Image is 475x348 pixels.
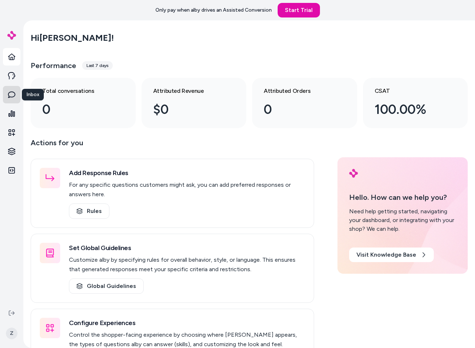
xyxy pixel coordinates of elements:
div: Last 7 days [82,61,113,70]
h3: Attributed Orders [264,87,334,95]
div: 0 [264,100,334,119]
a: Global Guidelines [69,278,144,294]
p: For any specific questions customers might ask, you can add preferred responses or answers here. [69,180,305,199]
a: Attributed Revenue $0 [142,78,247,128]
div: 0 [42,100,112,119]
span: Z [6,328,18,339]
img: alby Logo [7,31,16,40]
h3: Attributed Revenue [153,87,223,95]
a: Attributed Orders 0 [252,78,357,128]
h3: Performance [31,60,76,71]
a: Visit Knowledge Base [349,248,434,262]
p: Actions for you [31,137,314,154]
div: 100.00% [375,100,445,119]
h2: Hi [PERSON_NAME] ! [31,32,114,43]
h3: Set Global Guidelines [69,243,305,253]
h3: Total conversations [42,87,112,95]
h3: CSAT [375,87,445,95]
a: CSAT 100.00% [363,78,468,128]
a: Total conversations 0 [31,78,136,128]
h3: Add Response Rules [69,168,305,178]
p: Customize alby by specifying rules for overall behavior, style, or language. This ensures that ge... [69,255,305,274]
p: Hello. How can we help you? [349,192,456,203]
p: Only pay when alby drives an Assisted Conversion [155,7,272,14]
h3: Configure Experiences [69,318,305,328]
a: Rules [69,203,109,219]
div: Need help getting started, navigating your dashboard, or integrating with your shop? We can help. [349,207,456,233]
div: Inbox [22,89,44,100]
img: alby Logo [349,169,358,178]
button: Z [4,322,19,345]
div: $0 [153,100,223,119]
a: Start Trial [278,3,320,17]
